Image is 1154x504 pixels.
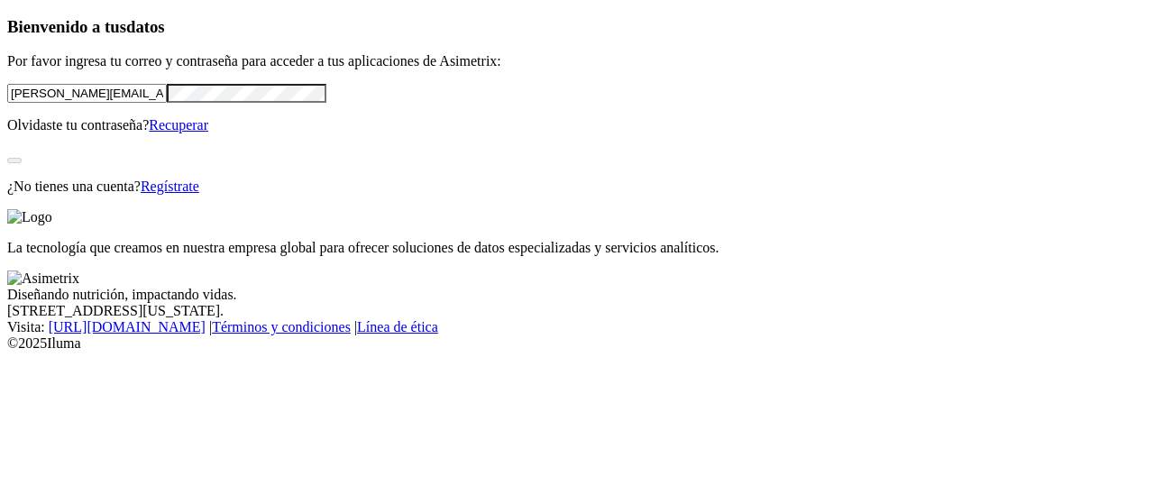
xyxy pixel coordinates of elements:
a: Línea de ética [357,319,438,334]
a: Recuperar [149,117,208,133]
img: Logo [7,209,52,225]
p: Olvidaste tu contraseña? [7,117,1147,133]
a: Términos y condiciones [212,319,351,334]
h3: Bienvenido a tus [7,17,1147,37]
div: Visita : | | [7,319,1147,335]
a: Regístrate [141,179,199,194]
div: © 2025 Iluma [7,335,1147,352]
a: [URL][DOMAIN_NAME] [49,319,206,334]
span: datos [126,17,165,36]
input: Tu correo [7,84,167,103]
p: Por favor ingresa tu correo y contraseña para acceder a tus aplicaciones de Asimetrix: [7,53,1147,69]
p: La tecnología que creamos en nuestra empresa global para ofrecer soluciones de datos especializad... [7,240,1147,256]
div: Diseñando nutrición, impactando vidas. [7,287,1147,303]
div: [STREET_ADDRESS][US_STATE]. [7,303,1147,319]
p: ¿No tienes una cuenta? [7,179,1147,195]
img: Asimetrix [7,270,79,287]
